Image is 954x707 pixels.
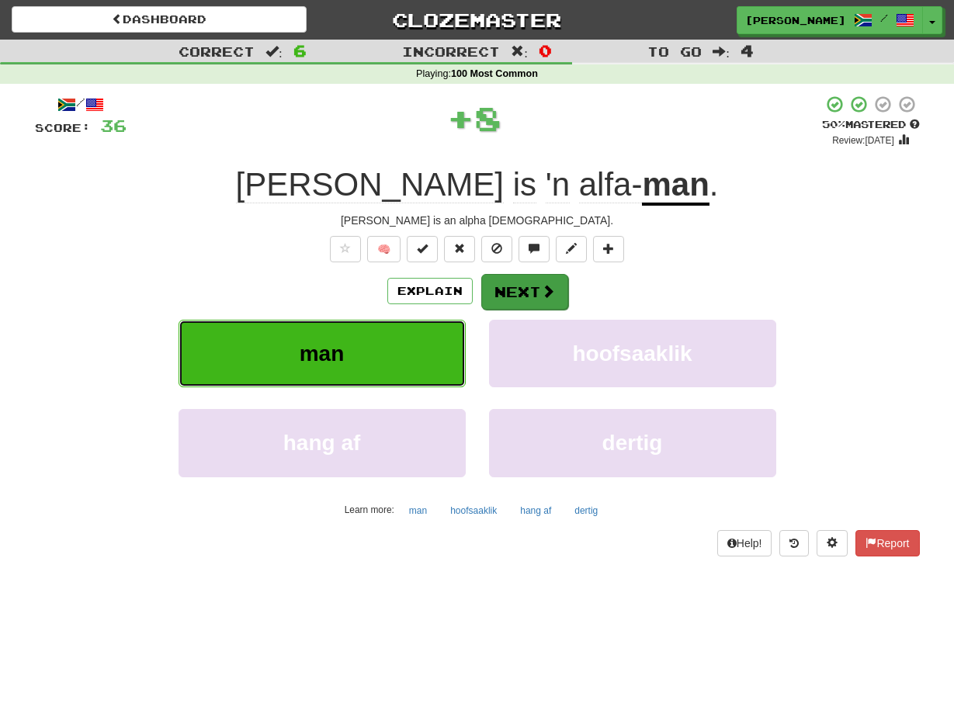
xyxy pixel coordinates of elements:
[572,341,692,366] span: hoofsaaklik
[546,166,570,203] span: 'n
[481,274,568,310] button: Next
[593,236,624,262] button: Add to collection (alt+a)
[300,341,345,366] span: man
[387,278,473,304] button: Explain
[179,409,466,477] button: hang af
[519,236,550,262] button: Discuss sentence (alt+u)
[489,320,776,387] button: hoofsaaklik
[474,99,501,137] span: 8
[539,41,552,60] span: 0
[717,530,772,556] button: Help!
[579,166,643,203] span: alfa-
[179,43,255,59] span: Correct
[283,431,361,455] span: hang af
[293,41,307,60] span: 6
[236,166,504,203] span: [PERSON_NAME]
[741,41,754,60] span: 4
[745,13,846,27] span: [PERSON_NAME]
[442,499,505,522] button: hoofsaaklik
[179,320,466,387] button: man
[401,499,435,522] button: man
[407,236,438,262] button: Set this sentence to 100% Mastered (alt+m)
[822,118,845,130] span: 50 %
[737,6,923,34] a: [PERSON_NAME] /
[709,166,719,203] span: .
[513,166,536,203] span: is
[880,12,888,23] span: /
[556,236,587,262] button: Edit sentence (alt+d)
[602,431,663,455] span: dertig
[779,530,809,556] button: Round history (alt+y)
[447,95,474,141] span: +
[12,6,307,33] a: Dashboard
[35,213,920,228] div: [PERSON_NAME] is an alpha [DEMOGRAPHIC_DATA].
[402,43,500,59] span: Incorrect
[511,45,528,58] span: :
[330,6,625,33] a: Clozemaster
[451,68,538,79] strong: 100 Most Common
[100,116,127,135] span: 36
[330,236,361,262] button: Favorite sentence (alt+f)
[566,499,606,522] button: dertig
[855,530,919,556] button: Report
[713,45,730,58] span: :
[35,121,91,134] span: Score:
[444,236,475,262] button: Reset to 0% Mastered (alt+r)
[489,409,776,477] button: dertig
[35,95,127,114] div: /
[512,499,560,522] button: hang af
[367,236,401,262] button: 🧠
[822,118,920,132] div: Mastered
[832,135,894,146] small: Review: [DATE]
[481,236,512,262] button: Ignore sentence (alt+i)
[642,166,709,206] u: man
[345,504,394,515] small: Learn more:
[265,45,283,58] span: :
[647,43,702,59] span: To go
